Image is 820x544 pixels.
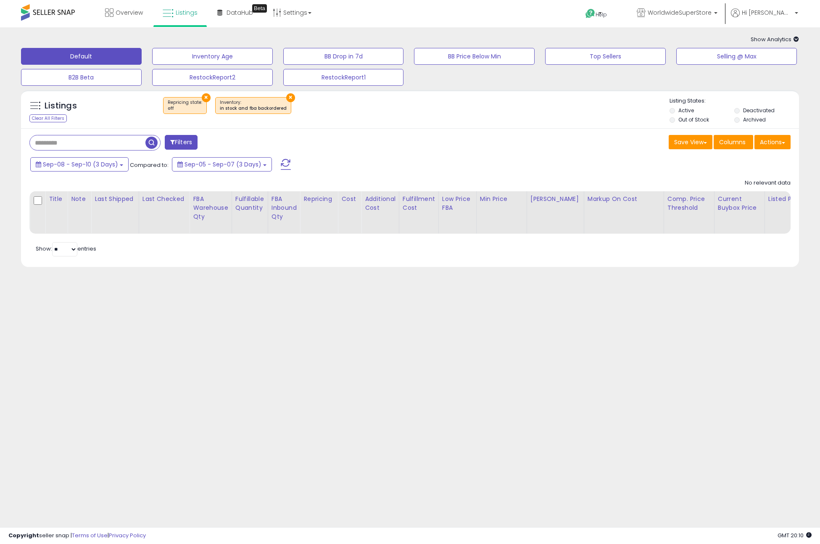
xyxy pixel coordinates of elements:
span: Sep-08 - Sep-10 (3 Days) [43,160,118,169]
div: Title [49,195,64,203]
button: RestockReport1 [283,69,404,86]
span: Show Analytics [751,35,799,43]
div: Cost [341,195,358,203]
button: BB Price Below Min [414,48,535,65]
div: Additional Cost [365,195,395,212]
i: Get Help [585,8,596,19]
button: × [202,93,211,102]
th: CSV column name: cust_attr_2_Last Checked [139,191,190,234]
button: Default [21,48,142,65]
button: RestockReport2 [152,69,273,86]
div: Note [71,195,87,203]
span: Help [596,11,607,18]
span: Overview [116,8,143,17]
div: Tooltip anchor [252,4,267,13]
button: Selling @ Max [676,48,797,65]
div: Repricing [303,195,334,203]
span: Repricing state : [168,99,202,112]
button: Sep-05 - Sep-07 (3 Days) [172,157,272,172]
button: Inventory Age [152,48,273,65]
span: Hi [PERSON_NAME] [742,8,792,17]
a: Help [579,2,623,27]
div: Current Buybox Price [718,195,761,212]
button: BB Drop in 7d [283,48,404,65]
button: Top Sellers [545,48,666,65]
label: Active [678,107,694,114]
th: CSV column name: cust_attr_1_Last Shipped [91,191,139,234]
div: Min Price [480,195,523,203]
span: DataHub [227,8,253,17]
span: WorldwideSuperStore [648,8,712,17]
button: Columns [714,135,753,149]
a: Hi [PERSON_NAME] [731,8,798,27]
p: Listing States: [670,97,799,105]
span: Show: entries [36,245,96,253]
div: FBA Warehouse Qty [193,195,228,221]
button: Actions [754,135,791,149]
button: Save View [669,135,712,149]
div: Last Checked [142,195,186,203]
div: off [168,106,202,111]
h5: Listings [45,100,77,112]
div: Low Price FBA [442,195,473,212]
button: B2B Beta [21,69,142,86]
div: Clear All Filters [29,114,67,122]
div: FBA inbound Qty [272,195,297,221]
div: Fulfillment Cost [403,195,435,212]
span: Compared to: [130,161,169,169]
span: Sep-05 - Sep-07 (3 Days) [185,160,261,169]
div: Fulfillable Quantity [235,195,264,212]
button: Sep-08 - Sep-10 (3 Days) [30,157,129,172]
div: [PERSON_NAME] [530,195,580,203]
button: Filters [165,135,198,150]
div: Last Shipped [95,195,135,203]
label: Archived [743,116,766,123]
th: The percentage added to the cost of goods (COGS) that forms the calculator for Min & Max prices. [584,191,664,234]
label: Deactivated [743,107,775,114]
span: Listings [176,8,198,17]
button: × [286,93,295,102]
span: Columns [719,138,746,146]
div: in stock and fba backordered [220,106,287,111]
span: Inventory : [220,99,287,112]
div: Markup on Cost [588,195,660,203]
div: No relevant data [745,179,791,187]
div: Comp. Price Threshold [667,195,711,212]
label: Out of Stock [678,116,709,123]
